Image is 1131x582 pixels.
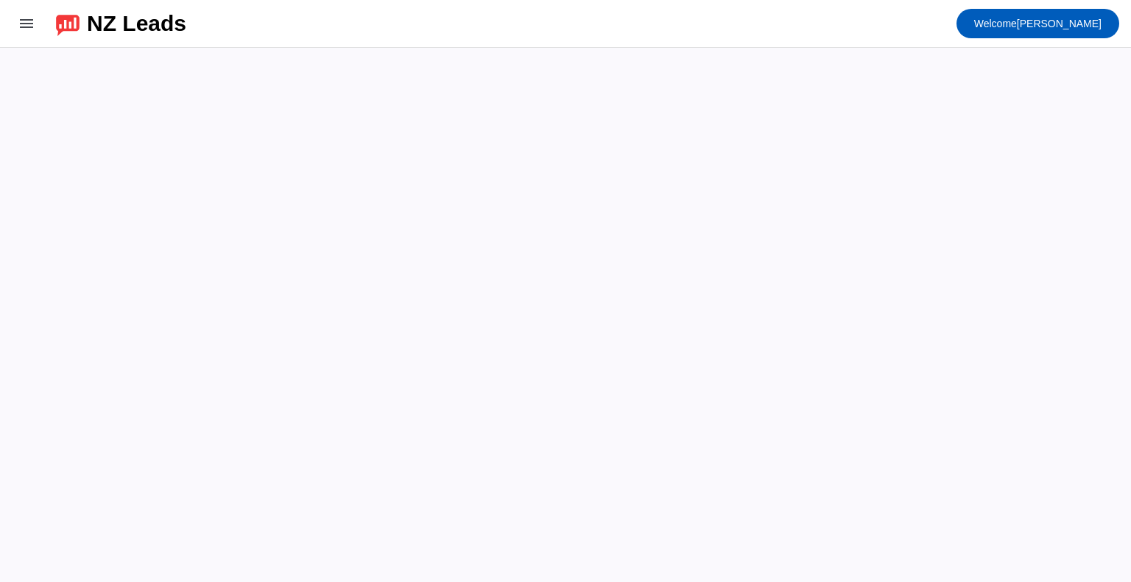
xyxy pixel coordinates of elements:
span: Welcome [974,18,1017,29]
mat-icon: menu [18,15,35,32]
button: Welcome[PERSON_NAME] [956,9,1119,38]
span: [PERSON_NAME] [974,13,1102,34]
img: logo [56,11,80,36]
div: NZ Leads [87,13,186,34]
